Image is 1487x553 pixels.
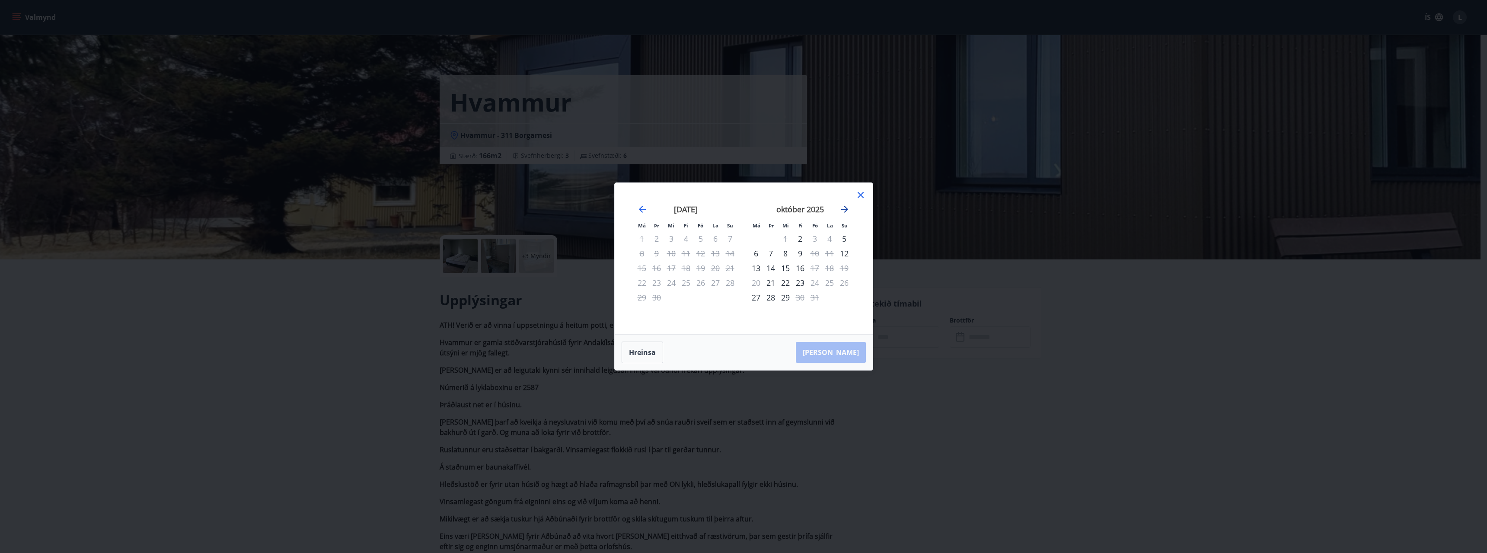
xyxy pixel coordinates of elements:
div: 8 [778,246,793,261]
small: La [712,222,718,229]
div: 22 [778,275,793,290]
div: 15 [778,261,793,275]
small: Má [753,222,760,229]
td: Not available. laugardagur, 25. október 2025 [822,275,837,290]
small: La [827,222,833,229]
td: Not available. sunnudagur, 7. september 2025 [723,231,737,246]
small: Þr [769,222,774,229]
td: Not available. miðvikudagur, 17. september 2025 [664,261,679,275]
td: Not available. þriðjudagur, 30. september 2025 [649,290,664,305]
small: Má [638,222,646,229]
div: 6 [749,246,763,261]
td: Not available. miðvikudagur, 1. október 2025 [778,231,793,246]
button: Hreinsa [622,342,663,363]
td: Not available. laugardagur, 27. september 2025 [708,275,723,290]
td: Not available. sunnudagur, 21. september 2025 [723,261,737,275]
td: Not available. þriðjudagur, 23. september 2025 [649,275,664,290]
td: Not available. mánudagur, 29. september 2025 [635,290,649,305]
small: Mi [782,222,789,229]
td: Not available. föstudagur, 17. október 2025 [807,261,822,275]
td: Not available. mánudagur, 1. september 2025 [635,231,649,246]
td: Choose fimmtudagur, 16. október 2025 as your check-in date. It’s available. [793,261,807,275]
small: Su [727,222,733,229]
small: Fö [698,222,703,229]
td: Not available. föstudagur, 24. október 2025 [807,275,822,290]
td: Choose fimmtudagur, 9. október 2025 as your check-in date. It’s available. [793,246,807,261]
td: Choose þriðjudagur, 28. október 2025 as your check-in date. It’s available. [763,290,778,305]
div: Calendar [625,193,862,324]
td: Not available. föstudagur, 5. september 2025 [693,231,708,246]
td: Choose miðvikudagur, 15. október 2025 as your check-in date. It’s available. [778,261,793,275]
td: Not available. fimmtudagur, 18. september 2025 [679,261,693,275]
td: Choose þriðjudagur, 14. október 2025 as your check-in date. It’s available. [763,261,778,275]
td: Choose fimmtudagur, 2. október 2025 as your check-in date. It’s available. [793,231,807,246]
td: Choose sunnudagur, 12. október 2025 as your check-in date. It’s available. [837,246,852,261]
small: Fi [798,222,803,229]
div: 13 [749,261,763,275]
td: Choose mánudagur, 13. október 2025 as your check-in date. It’s available. [749,261,763,275]
td: Not available. sunnudagur, 19. október 2025 [837,261,852,275]
td: Not available. mánudagur, 15. september 2025 [635,261,649,275]
td: Not available. föstudagur, 3. október 2025 [807,231,822,246]
td: Not available. föstudagur, 26. september 2025 [693,275,708,290]
td: Not available. miðvikudagur, 10. september 2025 [664,246,679,261]
div: 7 [763,246,778,261]
td: Not available. fimmtudagur, 11. september 2025 [679,246,693,261]
td: Not available. mánudagur, 20. október 2025 [749,275,763,290]
td: Not available. þriðjudagur, 16. september 2025 [649,261,664,275]
div: Aðeins útritun í boði [807,261,822,275]
td: Not available. laugardagur, 13. september 2025 [708,246,723,261]
div: 14 [763,261,778,275]
td: Not available. fimmtudagur, 30. október 2025 [793,290,807,305]
td: Not available. föstudagur, 31. október 2025 [807,290,822,305]
div: Aðeins útritun í boði [807,275,822,290]
div: Aðeins útritun í boði [807,246,822,261]
td: Choose mánudagur, 6. október 2025 as your check-in date. It’s available. [749,246,763,261]
small: Fö [812,222,818,229]
div: Move backward to switch to the previous month. [637,204,648,214]
div: Aðeins innritun í boði [763,275,778,290]
td: Choose miðvikudagur, 22. október 2025 as your check-in date. It’s available. [778,275,793,290]
small: Fi [684,222,688,229]
td: Not available. miðvikudagur, 3. september 2025 [664,231,679,246]
div: Aðeins innritun í boði [837,246,852,261]
td: Not available. sunnudagur, 26. október 2025 [837,275,852,290]
td: Choose miðvikudagur, 29. október 2025 as your check-in date. It’s available. [778,290,793,305]
td: Not available. föstudagur, 10. október 2025 [807,246,822,261]
div: 29 [778,290,793,305]
td: Not available. sunnudagur, 14. september 2025 [723,246,737,261]
td: Not available. þriðjudagur, 9. september 2025 [649,246,664,261]
div: 16 [793,261,807,275]
div: 28 [763,290,778,305]
td: Not available. miðvikudagur, 24. september 2025 [664,275,679,290]
div: 23 [793,275,807,290]
strong: október 2025 [776,204,824,214]
td: Not available. laugardagur, 4. október 2025 [822,231,837,246]
td: Not available. fimmtudagur, 4. september 2025 [679,231,693,246]
td: Not available. föstudagur, 12. september 2025 [693,246,708,261]
td: Not available. laugardagur, 6. september 2025 [708,231,723,246]
div: Aðeins innritun í boði [837,231,852,246]
div: 9 [793,246,807,261]
td: Choose sunnudagur, 5. október 2025 as your check-in date. It’s available. [837,231,852,246]
td: Choose þriðjudagur, 21. október 2025 as your check-in date. It’s available. [763,275,778,290]
td: Choose fimmtudagur, 23. október 2025 as your check-in date. It’s available. [793,275,807,290]
td: Not available. laugardagur, 20. september 2025 [708,261,723,275]
strong: [DATE] [674,204,698,214]
small: Mi [668,222,674,229]
div: Aðeins innritun í boði [793,231,807,246]
td: Choose mánudagur, 27. október 2025 as your check-in date. It’s available. [749,290,763,305]
td: Choose þriðjudagur, 7. október 2025 as your check-in date. It’s available. [763,246,778,261]
td: Not available. sunnudagur, 28. september 2025 [723,275,737,290]
div: Aðeins útritun í boði [793,290,807,305]
div: Aðeins útritun í boði [807,231,822,246]
div: Aðeins innritun í boði [749,290,763,305]
td: Not available. mánudagur, 22. september 2025 [635,275,649,290]
td: Not available. mánudagur, 8. september 2025 [635,246,649,261]
td: Not available. þriðjudagur, 2. september 2025 [649,231,664,246]
td: Not available. fimmtudagur, 25. september 2025 [679,275,693,290]
td: Not available. laugardagur, 11. október 2025 [822,246,837,261]
td: Not available. laugardagur, 18. október 2025 [822,261,837,275]
small: Þr [654,222,659,229]
div: Move forward to switch to the next month. [839,204,850,214]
